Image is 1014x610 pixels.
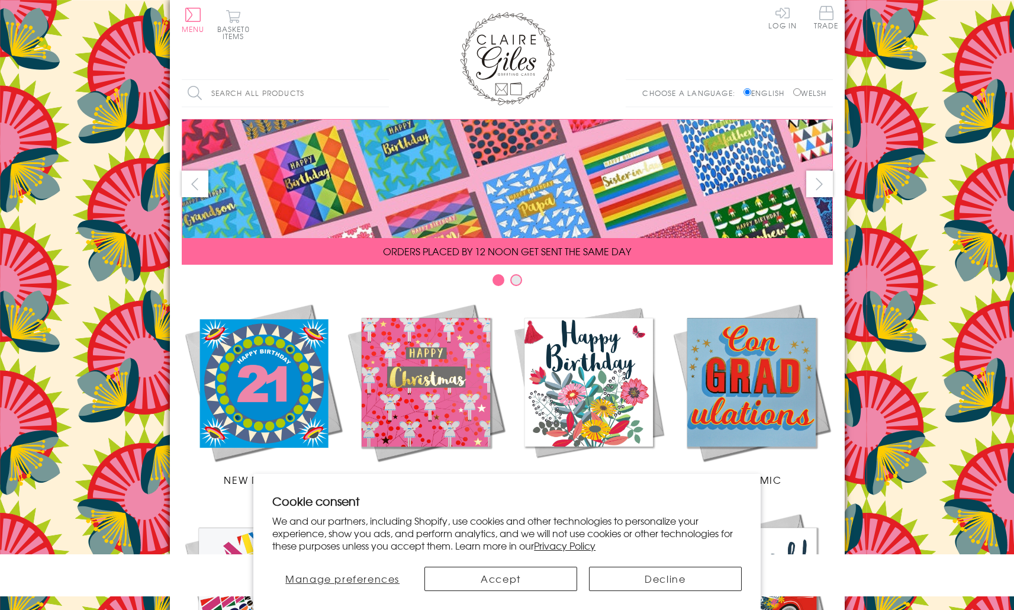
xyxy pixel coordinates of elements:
label: Welsh [793,88,827,98]
button: Carousel Page 2 [510,274,522,286]
span: New Releases [224,473,301,487]
span: Trade [814,6,839,29]
div: Carousel Pagination [182,274,833,292]
img: Claire Giles Greetings Cards [460,12,555,105]
button: prev [182,171,208,197]
h2: Cookie consent [272,493,742,509]
button: Carousel Page 1 (Current Slide) [492,274,504,286]
span: Academic [721,473,782,487]
span: Manage preferences [285,572,400,586]
input: Search [377,80,389,107]
input: Search all products [182,80,389,107]
label: English [743,88,790,98]
span: Birthdays [560,473,617,487]
button: Decline [589,567,742,591]
p: We and our partners, including Shopify, use cookies and other technologies to personalize your ex... [272,515,742,551]
a: New Releases [182,301,345,487]
a: Privacy Policy [534,538,595,553]
a: Christmas [345,301,507,487]
span: 0 items [223,24,250,41]
span: Christmas [395,473,456,487]
button: next [806,171,833,197]
input: Welsh [793,88,801,96]
span: ORDERS PLACED BY 12 NOON GET SENT THE SAME DAY [383,244,631,258]
p: Choose a language: [642,88,741,98]
button: Manage preferences [272,567,413,591]
button: Menu [182,8,205,33]
button: Accept [424,567,577,591]
a: Log In [768,6,797,29]
a: Birthdays [507,301,670,487]
span: Menu [182,24,205,34]
a: Trade [814,6,839,31]
a: Academic [670,301,833,487]
input: English [743,88,751,96]
button: Basket0 items [217,9,250,40]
